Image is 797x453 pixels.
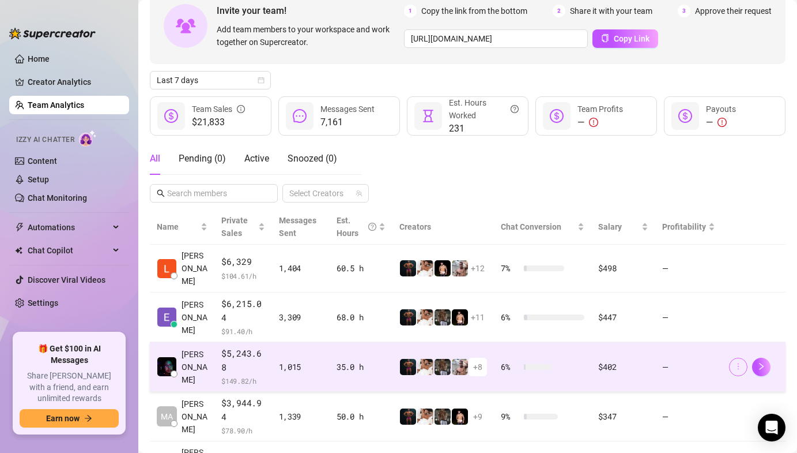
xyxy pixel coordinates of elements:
[164,109,178,123] span: dollar-circle
[501,361,519,373] span: 6 %
[655,392,722,441] td: —
[368,214,376,239] span: question-circle
[655,245,722,293] td: —
[337,410,386,423] div: 50.0 h
[449,122,519,136] span: 231
[400,309,416,325] img: Muscled
[435,260,451,276] img: Novela_Papi
[179,152,226,166] div: Pending ( 0 )
[320,104,375,114] span: Messages Sent
[28,73,120,91] a: Creator Analytics
[717,118,727,127] span: exclamation-circle
[678,109,692,123] span: dollar-circle
[421,109,435,123] span: hourglass
[501,262,519,275] span: 7 %
[279,216,316,238] span: Messages Sent
[28,275,105,284] a: Discover Viral Videos
[598,262,648,275] div: $498
[501,410,519,423] span: 9 %
[279,262,323,275] div: 1,404
[577,104,623,114] span: Team Profits
[435,359,451,375] img: iceman_jb
[15,246,22,254] img: Chat Copilot
[28,193,87,203] a: Chat Monitoring
[678,5,690,17] span: 3
[501,222,561,231] span: Chat Conversion
[221,347,265,374] span: $5,243.68
[400,409,416,425] img: Muscled
[15,223,24,232] span: thunderbolt
[46,414,80,423] span: Earn now
[734,362,742,370] span: more
[182,249,207,287] span: [PERSON_NAME]
[511,96,519,122] span: question-circle
[452,359,468,375] img: Oliver
[28,218,109,237] span: Automations
[337,361,386,373] div: 35.0 h
[417,359,433,375] img: Jake
[28,54,50,63] a: Home
[20,343,119,366] span: 🎁 Get $100 in AI Messages
[221,396,265,424] span: $3,944.94
[157,220,198,233] span: Name
[182,398,207,436] span: [PERSON_NAME]
[157,357,176,376] img: Rexson John Gab…
[417,409,433,425] img: Jake
[452,309,468,325] img: Novela_Papi
[655,293,722,342] td: —
[758,414,785,441] div: Open Intercom Messenger
[279,410,323,423] div: 1,339
[662,222,706,231] span: Profitability
[706,115,736,129] div: —
[20,409,119,428] button: Earn nowarrow-right
[550,109,564,123] span: dollar-circle
[258,77,265,84] span: calendar
[695,5,772,17] span: Approve their request
[157,308,176,327] img: Ezra Mwangi
[157,189,165,197] span: search
[392,209,494,245] th: Creators
[279,361,323,373] div: 1,015
[28,298,58,308] a: Settings
[570,5,652,17] span: Share it with your team
[471,262,485,275] span: + 12
[28,156,57,166] a: Content
[221,255,265,269] span: $6,329
[421,5,527,17] span: Copy the link from the bottom
[473,410,482,423] span: + 9
[598,311,648,324] div: $447
[577,115,623,129] div: —
[601,34,609,42] span: copy
[598,361,648,373] div: $402
[182,348,207,386] span: [PERSON_NAME]
[150,209,214,245] th: Name
[553,5,565,17] span: 2
[356,190,362,197] span: team
[28,241,109,260] span: Chat Copilot
[221,425,265,436] span: $ 78.90 /h
[221,216,248,238] span: Private Sales
[20,370,119,405] span: Share [PERSON_NAME] with a friend, and earn unlimited rewards
[435,409,451,425] img: iceman_jb
[157,259,176,278] img: Lester Dillena
[16,134,74,145] span: Izzy AI Chatter
[221,297,265,324] span: $6,215.04
[167,187,262,200] input: Search members
[221,325,265,337] span: $ 91.40 /h
[157,72,264,89] span: Last 7 days
[337,311,386,324] div: 68.0 h
[435,309,451,325] img: iceman_jb
[288,153,337,164] span: Snoozed ( 0 )
[337,262,386,275] div: 60.5 h
[79,130,97,147] img: AI Chatter
[404,5,417,17] span: 1
[614,34,649,43] span: Copy Link
[221,375,265,387] span: $ 149.82 /h
[161,410,173,423] span: MA
[655,342,722,392] td: —
[221,270,265,282] span: $ 104.61 /h
[244,153,269,164] span: Active
[417,309,433,325] img: Jake
[452,409,468,425] img: Novela_Papi
[501,311,519,324] span: 6 %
